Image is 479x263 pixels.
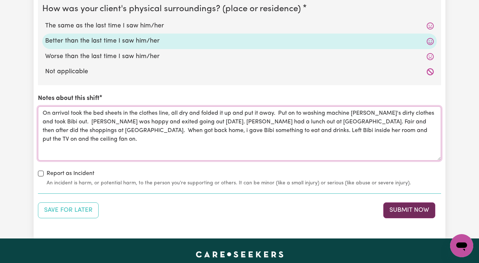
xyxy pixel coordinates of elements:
small: An incident is harm, or potential harm, to the person you're supporting or others. It can be mino... [47,179,441,187]
button: Submit your job report [383,202,435,218]
a: Careseekers home page [196,251,284,257]
label: Not applicable [45,67,434,76]
label: Notes about this shift [38,94,99,103]
label: Better than the last time I saw him/her [45,36,434,46]
textarea: On arrival took the bed sheets in the clothes line, all dry and folded it up and put it away. Put... [38,106,441,161]
legend: How was your client's physical surroundings? (place or residence) [42,3,304,16]
label: Worse than the last time I saw him/her [45,52,434,61]
label: The same as the last time I saw him/her [45,21,434,31]
iframe: Button to launch messaging window [450,234,473,257]
button: Save your job report [38,202,99,218]
label: Report as Incident [47,169,94,178]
